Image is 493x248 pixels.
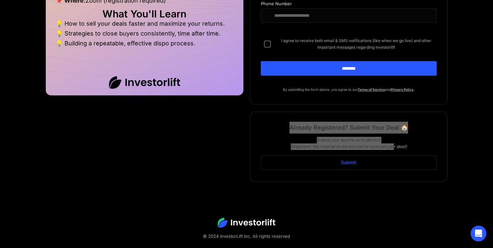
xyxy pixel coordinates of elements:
a: Privacy Policy [391,87,414,91]
div: Submit your deal for us to sell live! [261,137,437,143]
div: Phone Number [261,1,437,8]
a: Submit [261,155,437,170]
em: (Important: You must be on the live call for us to sell your deal!) [291,144,407,149]
a: Terms of Service [358,87,385,91]
li: 💡 How to sell your deals faster and maximize your returns. [56,20,233,30]
li: 💡 Building a repeatable, effective dispo process. [56,40,233,47]
span: I agree to receive both email & SMS notifications (like when we go live) and other important mess... [276,37,437,51]
div: © 2024 InvestorLift Inc. All rights reserved [26,233,467,239]
div: Open Intercom Messenger [471,226,486,241]
p: By submitting the form above, you agree to our and . [261,86,437,93]
h2: What You'll Learn [56,11,233,17]
li: 💡 Strategies to close buyers consistently, time after time. [56,30,233,40]
h1: Already Registered? Submit Your Deal 🏠 [289,122,408,134]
